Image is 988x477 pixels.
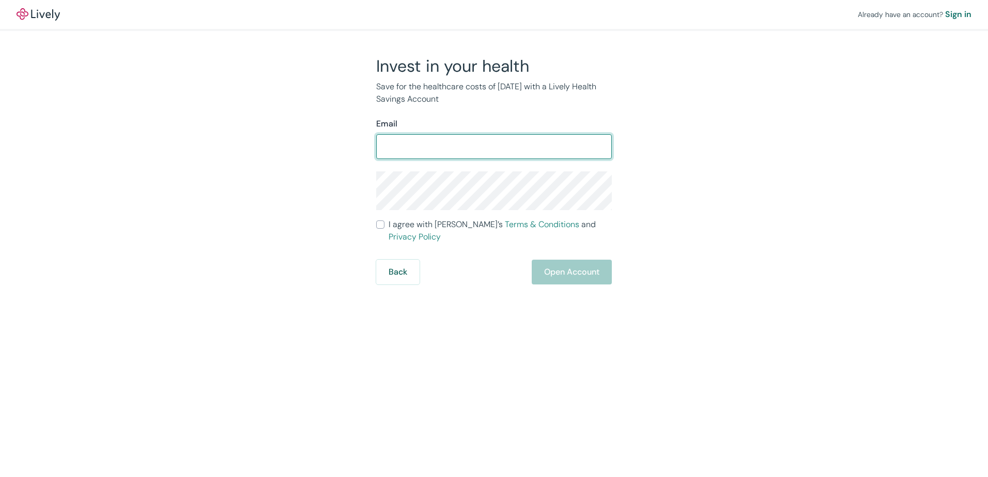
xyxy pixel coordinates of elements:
a: Sign in [945,8,971,21]
a: Terms & Conditions [505,219,579,230]
div: Already have an account? [858,8,971,21]
button: Back [376,260,420,284]
label: Email [376,118,397,130]
span: I agree with [PERSON_NAME]’s and [389,218,612,243]
p: Save for the healthcare costs of [DATE] with a Lively Health Savings Account [376,81,612,105]
a: LivelyLively [17,8,60,21]
h2: Invest in your health [376,56,612,76]
a: Privacy Policy [389,231,441,242]
img: Lively [17,8,60,21]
